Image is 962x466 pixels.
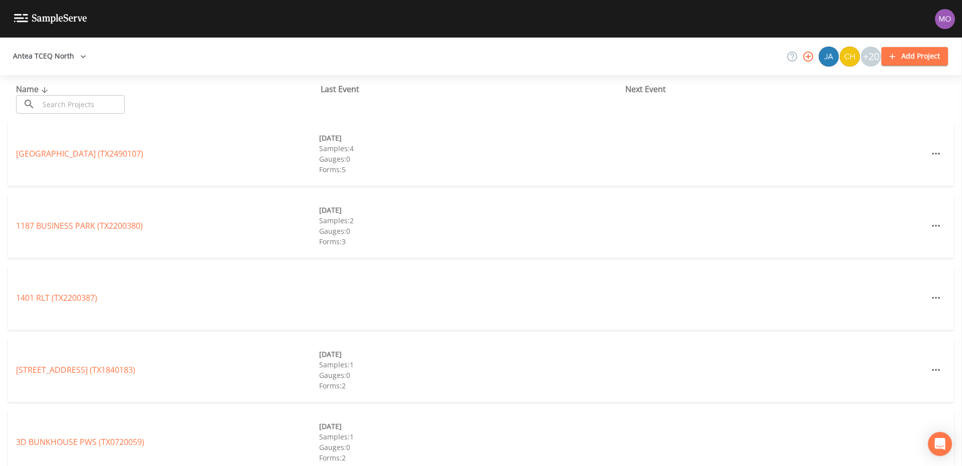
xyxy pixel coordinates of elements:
div: [DATE] [319,349,622,359]
a: [GEOGRAPHIC_DATA] (TX2490107) [16,148,143,159]
a: 3D BUNKHOUSE PWS (TX0720059) [16,436,144,447]
div: Forms: 3 [319,236,622,247]
img: 2e773653e59f91cc345d443c311a9659 [819,47,839,67]
div: [DATE] [319,205,622,215]
div: [DATE] [319,133,622,143]
div: [DATE] [319,421,622,431]
div: Forms: 2 [319,380,622,391]
div: Gauges: 0 [319,154,622,164]
div: James Whitmire [818,47,839,67]
span: Name [16,84,51,95]
div: Samples: 1 [319,431,622,442]
div: Forms: 2 [319,452,622,463]
div: Last Event [321,83,625,95]
a: [STREET_ADDRESS] (TX1840183) [16,364,135,375]
div: Forms: 5 [319,164,622,175]
img: c74b8b8b1c7a9d34f67c5e0ca157ed15 [840,47,860,67]
div: Gauges: 0 [319,226,622,236]
img: logo [14,14,87,24]
div: Samples: 1 [319,359,622,370]
div: +20 [861,47,881,67]
div: Samples: 2 [319,215,622,226]
a: 1401 RLT (TX2200387) [16,292,97,303]
a: 1187 BUSINESS PARK (TX2200380) [16,220,143,231]
div: Open Intercom Messenger [928,432,952,456]
button: Antea TCEQ North [9,47,90,66]
div: Gauges: 0 [319,370,622,380]
div: Samples: 4 [319,143,622,154]
div: Charles Medina [839,47,860,67]
img: 4e251478aba98ce068fb7eae8f78b90c [935,9,955,29]
div: Gauges: 0 [319,442,622,452]
input: Search Projects [39,95,125,114]
div: Next Event [625,83,930,95]
button: Add Project [881,47,948,66]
